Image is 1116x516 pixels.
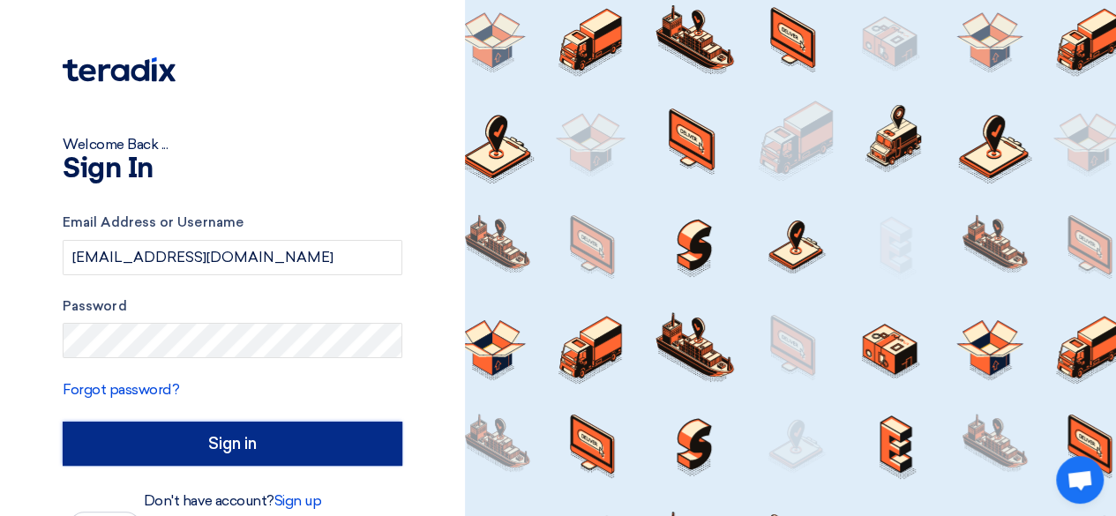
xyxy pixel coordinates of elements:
input: Enter your business email or username [63,240,402,275]
input: Sign in [63,422,402,466]
img: Teradix logo [63,57,176,82]
div: Open chat [1056,456,1104,504]
label: Email Address or Username [63,213,402,233]
a: Sign up [274,492,322,509]
div: Don't have account? [63,490,402,512]
a: Forgot password? [63,381,179,398]
div: Welcome Back ... [63,134,402,155]
h1: Sign In [63,155,402,183]
label: Password [63,296,402,317]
